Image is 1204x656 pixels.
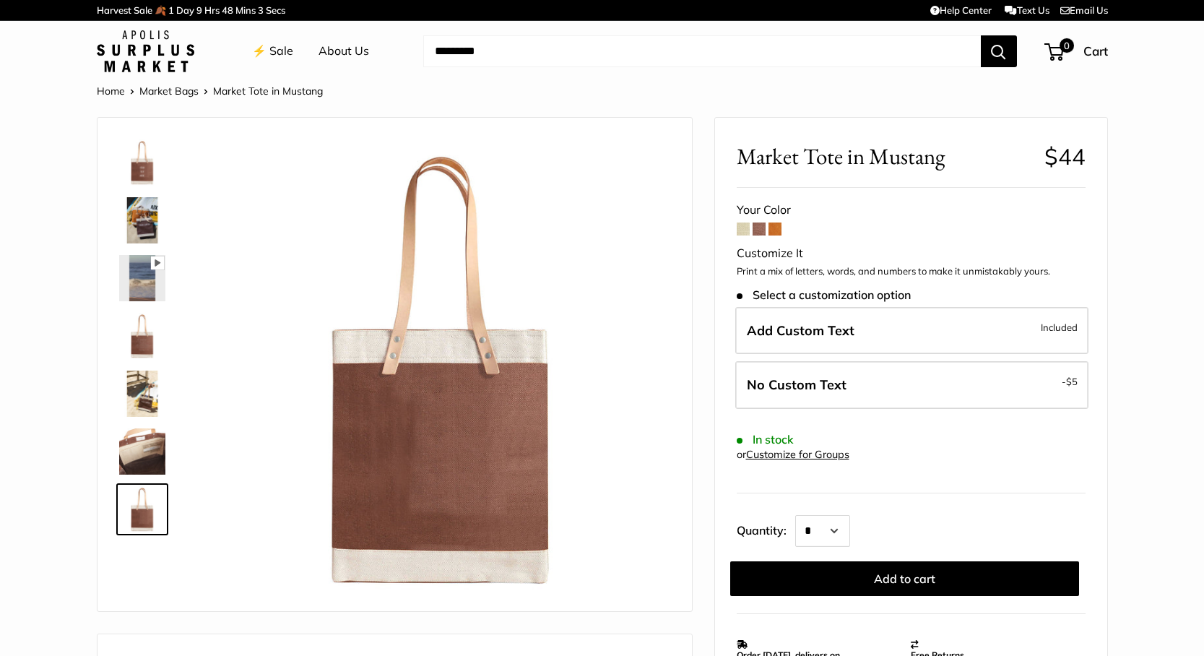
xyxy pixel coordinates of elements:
label: Leave Blank [735,361,1088,409]
img: Market Tote in Mustang [119,486,165,532]
label: Add Custom Text [735,307,1088,355]
span: Secs [266,4,285,16]
a: Home [97,85,125,98]
nav: Breadcrumb [97,82,323,100]
a: Market Tote in Mustang [116,252,168,304]
span: $44 [1044,142,1086,171]
span: 3 [258,4,264,16]
span: Market Tote in Mustang [737,143,1034,170]
span: 1 [168,4,174,16]
button: Search [981,35,1017,67]
img: Market Tote in Mustang [119,313,165,359]
div: Your Color [737,199,1086,221]
a: Customize for Groups [746,448,849,461]
img: Market Tote in Mustang [119,139,165,186]
a: Help Center [930,4,992,16]
a: Market Tote in Mustang [116,137,168,189]
a: Market Bags [139,85,199,98]
img: Market Tote in Mustang [119,255,165,301]
span: No Custom Text [747,376,846,393]
input: Search... [423,35,981,67]
span: Market Tote in Mustang [213,85,323,98]
span: Included [1041,319,1078,336]
a: Text Us [1005,4,1049,16]
a: ⚡️ Sale [252,40,293,62]
span: 9 [196,4,202,16]
a: Email Us [1060,4,1108,16]
img: Market Tote in Mustang [213,139,670,597]
span: - [1062,373,1078,390]
div: Customize It [737,243,1086,264]
span: Add Custom Text [747,322,854,339]
div: or [737,445,849,465]
label: Quantity: [737,511,795,547]
a: Market Tote in Mustang [116,483,168,535]
span: 0 [1059,38,1073,53]
img: Market Tote in Mustang [119,197,165,243]
a: About Us [319,40,369,62]
a: Market Tote in Mustang [116,310,168,362]
span: Day [176,4,194,16]
span: Hrs [204,4,220,16]
a: Market Tote in Mustang [116,368,168,420]
button: Add to cart [730,561,1079,596]
img: Apolis: Surplus Market [97,30,194,72]
a: Market Tote in Mustang [116,426,168,478]
img: Market Tote in Mustang [119,428,165,475]
span: Select a customization option [737,288,911,302]
span: 48 [222,4,233,16]
a: 0 Cart [1046,40,1108,63]
span: Mins [235,4,256,16]
img: Market Tote in Mustang [119,371,165,417]
p: Print a mix of letters, words, and numbers to make it unmistakably yours. [737,264,1086,279]
span: $5 [1066,376,1078,387]
a: Market Tote in Mustang [116,194,168,246]
span: Cart [1083,43,1108,59]
span: In stock [737,433,794,446]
